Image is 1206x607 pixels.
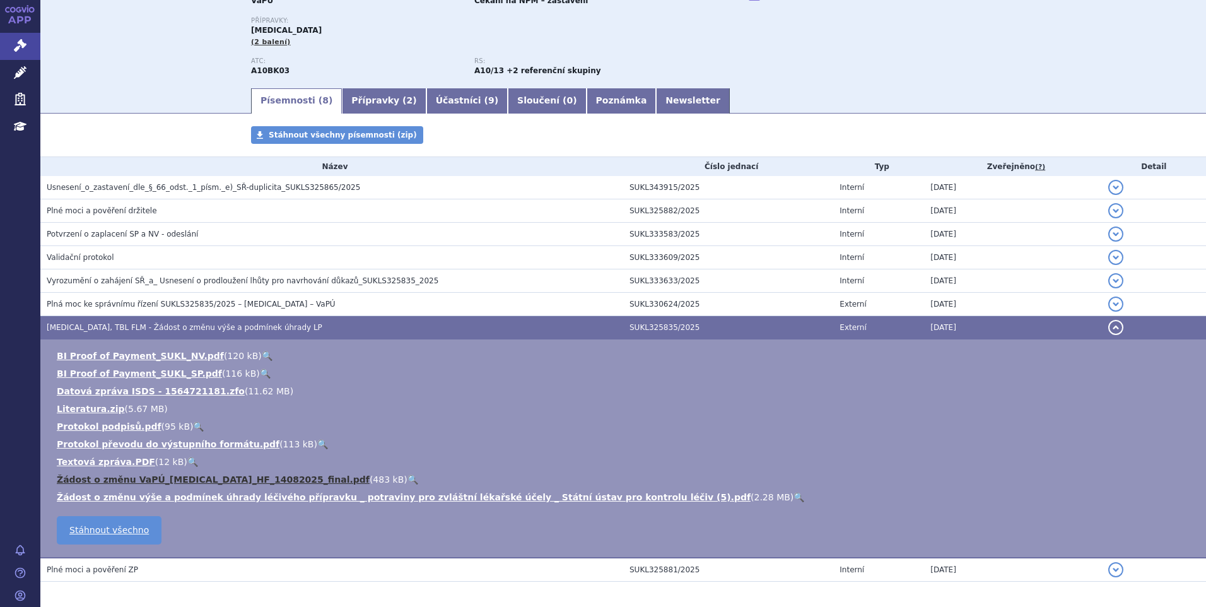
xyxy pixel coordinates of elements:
a: Žádost o změnu výše a podmínek úhrady léčivého přípravku _ potraviny pro zvláštní lékařské účely ... [57,492,751,502]
span: 0 [566,95,573,105]
a: Účastníci (9) [426,88,508,114]
span: Interní [840,230,864,239]
button: detail [1108,273,1123,288]
span: 120 kB [227,351,258,361]
td: [DATE] [924,316,1101,339]
span: Plná moc ke správnímu řízení SUKLS325835/2025 – JARDIANCE – VaPÚ [47,300,336,309]
a: BI Proof of Payment_SUKL_NV.pdf [57,351,224,361]
th: Typ [833,157,924,176]
span: Stáhnout všechny písemnosti (zip) [269,131,417,139]
button: detail [1108,180,1123,195]
td: [DATE] [924,293,1101,316]
a: 🔍 [262,351,272,361]
span: 483 kB [373,474,404,485]
span: 116 kB [225,368,256,379]
a: 🔍 [407,474,418,485]
li: ( ) [57,473,1193,486]
th: Zveřejněno [924,157,1101,176]
abbr: (?) [1035,163,1045,172]
span: Externí [840,300,866,309]
button: detail [1108,227,1123,242]
td: [DATE] [924,223,1101,246]
button: detail [1108,297,1123,312]
span: Interní [840,206,864,215]
td: SUKL343915/2025 [623,176,833,199]
span: Interní [840,565,864,574]
span: 5.67 MB [128,404,164,414]
td: SUKL333633/2025 [623,269,833,293]
span: 2 [407,95,413,105]
span: Externí [840,323,866,332]
a: Datová zpráva ISDS - 1564721181.zfo [57,386,245,396]
span: Usnesení_o_zastavení_dle_§_66_odst._1_písm._e)_SŘ-duplicita_SUKLS325865/2025 [47,183,360,192]
span: Vyrozumění o zahájení SŘ_a_ Usnesení o prodloužení lhůty pro navrhování důkazů_SUKLS325835_2025 [47,276,438,285]
p: RS: [474,57,685,65]
span: 2.28 MB [754,492,790,502]
a: Protokol podpisů.pdf [57,421,161,432]
li: ( ) [57,367,1193,380]
a: Textová zpráva.PDF [57,457,155,467]
span: Interní [840,253,864,262]
span: 113 kB [283,439,314,449]
a: 🔍 [317,439,328,449]
a: 🔍 [260,368,271,379]
a: Stáhnout všechno [57,516,161,545]
td: SUKL325835/2025 [623,316,833,339]
span: JARDIANCE, TBL FLM - Žádost o změnu výše a podmínek úhrady LP [47,323,322,332]
button: detail [1108,320,1123,335]
a: Literatura.zip [57,404,125,414]
a: 🔍 [193,421,204,432]
span: 8 [322,95,329,105]
td: SUKL330624/2025 [623,293,833,316]
span: Potvrzení o zaplacení SP a NV - odeslání [47,230,198,239]
td: SUKL325882/2025 [623,199,833,223]
th: Číslo jednací [623,157,833,176]
td: SUKL325881/2025 [623,558,833,582]
span: Interní [840,276,864,285]
a: 🔍 [793,492,804,502]
strong: +2 referenční skupiny [506,66,600,75]
p: ATC: [251,57,462,65]
li: ( ) [57,403,1193,415]
td: [DATE] [924,269,1101,293]
a: 🔍 [187,457,198,467]
li: ( ) [57,491,1193,504]
span: 9 [488,95,495,105]
li: ( ) [57,385,1193,398]
a: Newsletter [656,88,730,114]
td: [DATE] [924,246,1101,269]
li: ( ) [57,456,1193,468]
span: 11.62 MB [248,386,290,396]
td: SUKL333583/2025 [623,223,833,246]
span: Validační protokol [47,253,114,262]
span: 12 kB [158,457,184,467]
button: detail [1108,562,1123,577]
td: [DATE] [924,558,1101,582]
a: Poznámka [587,88,657,114]
a: Stáhnout všechny písemnosti (zip) [251,126,423,144]
td: [DATE] [924,176,1101,199]
th: Detail [1102,157,1206,176]
th: Název [40,157,623,176]
strong: metformin a vildagliptin [474,66,504,75]
button: detail [1108,250,1123,265]
span: (2 balení) [251,38,291,46]
li: ( ) [57,350,1193,362]
a: Sloučení (0) [508,88,586,114]
button: detail [1108,203,1123,218]
span: 95 kB [165,421,190,432]
li: ( ) [57,420,1193,433]
a: Protokol převodu do výstupního formátu.pdf [57,439,279,449]
span: Interní [840,183,864,192]
td: [DATE] [924,199,1101,223]
span: Plné moci a pověření ZP [47,565,138,574]
a: BI Proof of Payment_SUKL_SP.pdf [57,368,222,379]
li: ( ) [57,438,1193,451]
td: SUKL333609/2025 [623,246,833,269]
a: Žádost o změnu VaPÚ_[MEDICAL_DATA]_HF_14082025_final.pdf [57,474,370,485]
a: Písemnosti (8) [251,88,342,114]
p: Přípravky: [251,17,698,25]
span: [MEDICAL_DATA] [251,26,322,35]
span: Plné moci a pověření držitele [47,206,157,215]
a: Přípravky (2) [342,88,426,114]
